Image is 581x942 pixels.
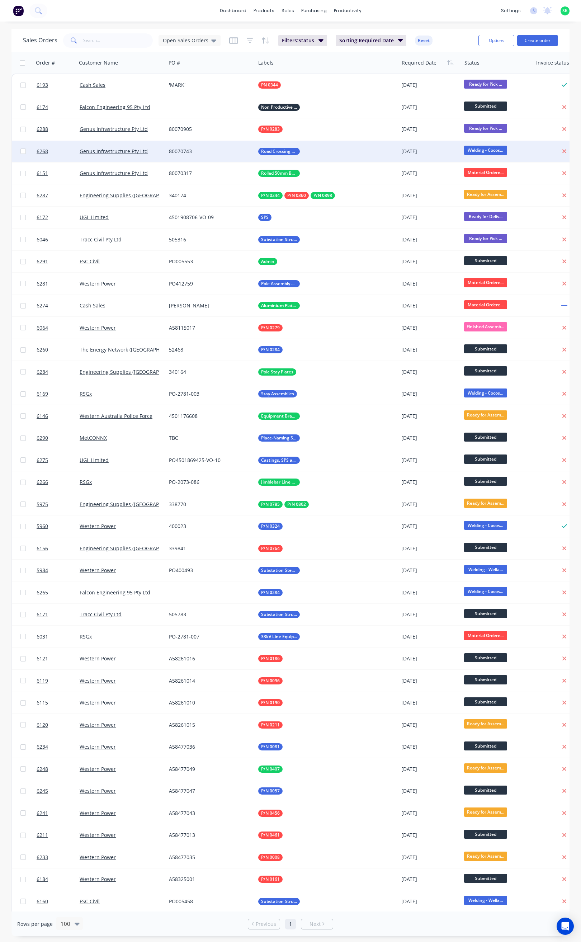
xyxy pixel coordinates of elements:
[80,611,122,618] a: Tracc Civil Pty Ltd
[169,324,249,331] div: A58115017
[169,258,249,265] div: PO005553
[401,523,458,530] div: [DATE]
[258,104,300,111] button: Non Productive Tasks
[37,810,48,817] span: 6241
[37,413,48,420] span: 6146
[80,633,92,640] a: RSGx
[401,413,458,420] div: [DATE]
[401,346,458,353] div: [DATE]
[83,33,153,48] input: Search...
[37,714,80,736] a: 6120
[169,611,249,618] div: 505783
[80,810,116,816] a: Western Power
[261,743,280,750] span: P/N 0081
[336,35,407,46] button: Sorting:Required Date
[464,388,507,397] span: Welding - Cocos...
[401,589,458,596] div: [DATE]
[261,898,297,905] span: Substation Structural Steel
[258,743,283,750] button: P/N 0081
[464,344,507,353] span: Submitted
[287,192,306,199] span: P/N 0360
[261,589,280,596] span: P/N 0284
[401,148,458,155] div: [DATE]
[37,560,80,581] a: 5984
[261,214,269,221] span: SPS
[37,515,80,537] a: 5960
[80,766,116,772] a: Western Power
[80,523,116,529] a: Western Power
[258,898,300,905] button: Substation Structural Steel
[464,433,507,442] span: Submitted
[80,192,202,199] a: Engineering Supplies ([GEOGRAPHIC_DATA]) Pty Ltd
[261,236,297,243] span: Substation Structural Steel
[37,589,48,596] span: 6265
[37,141,80,162] a: 6268
[80,567,116,574] a: Western Power
[258,280,300,287] button: Pole Assembly Compression Tool
[258,126,283,133] button: P/N 0283
[169,214,249,221] div: 4501908706-VO-09
[37,699,48,706] span: 6115
[278,35,327,46] button: Filters:Status
[37,891,80,912] a: 6160
[258,368,296,376] button: Pole Stay Plates
[464,366,507,375] span: Submitted
[464,256,507,265] span: Submitted
[80,170,148,176] a: Genus Infrastructure Pty Ltd
[80,501,202,508] a: Engineering Supplies ([GEOGRAPHIC_DATA]) Pty Ltd
[80,854,116,861] a: Western Power
[261,258,274,265] span: Admin
[278,5,298,16] div: sales
[478,35,514,46] button: Options
[261,346,280,353] span: P/N 0284
[401,633,458,640] div: [DATE]
[37,192,48,199] span: 6287
[401,126,458,133] div: [DATE]
[37,295,80,316] a: 6274
[169,192,249,199] div: 340174
[402,59,436,66] div: Required Date
[37,170,48,177] span: 6151
[216,5,250,16] a: dashboard
[37,207,80,228] a: 6172
[261,699,280,706] span: P/N 0190
[464,234,507,243] span: Ready for Pick ...
[261,523,280,530] span: P/N 0324
[37,743,48,750] span: 6234
[401,302,458,309] div: [DATE]
[261,302,297,309] span: Aluminium Plates & Machining
[258,479,300,486] button: Jimblebar Line Equipment
[37,692,80,713] a: 6115
[37,214,48,221] span: 6172
[37,538,80,559] a: 6156
[37,163,80,184] a: 6151
[163,37,208,44] span: Open Sales Orders
[37,611,48,618] span: 6171
[37,368,48,376] span: 6284
[169,368,249,376] div: 340164
[80,148,148,155] a: Genus Infrastructure Pty Ltd
[37,898,48,905] span: 6160
[261,390,294,397] span: Stay Assemblies
[169,501,249,508] div: 338770
[258,545,283,552] button: P/N 0764
[464,609,507,618] span: Submitted
[37,185,80,206] a: 6287
[464,410,507,419] span: Ready for Assem...
[80,898,100,905] a: FSC Civil
[261,368,293,376] span: Pole Stay Plates
[464,278,507,287] span: Material Ordere...
[464,454,507,463] span: Submitted
[258,236,300,243] button: Substation Structural Steel
[261,832,280,839] span: P/N 0461
[258,677,283,684] button: P/N 0096
[261,633,297,640] span: 33kV Line Equipment
[464,190,507,199] span: Ready for Assem...
[401,104,458,111] div: [DATE]
[80,545,202,552] a: Engineering Supplies ([GEOGRAPHIC_DATA]) Pty Ltd
[401,258,458,265] div: [DATE]
[258,721,283,729] button: P/N 0211
[169,390,249,397] div: PO-2781-003
[37,361,80,383] a: 6284
[258,324,283,331] button: P/N 0279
